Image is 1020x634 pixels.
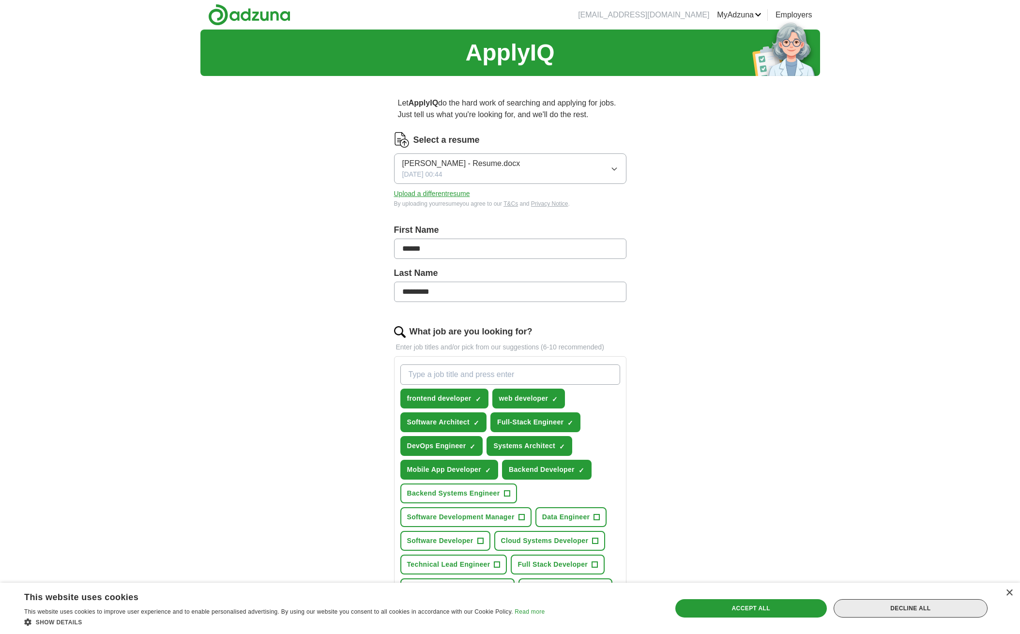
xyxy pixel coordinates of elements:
[542,512,590,522] span: Data Engineer
[579,467,584,474] span: ✓
[552,395,558,403] span: ✓
[578,9,709,21] li: [EMAIL_ADDRESS][DOMAIN_NAME]
[400,389,488,408] button: frontend developer✓
[492,389,565,408] button: web developer✓
[400,507,532,527] button: Software Development Manager
[501,536,589,546] span: Cloud Systems Developer
[717,9,761,21] a: MyAdzuna
[394,93,626,124] p: Let do the hard work of searching and applying for jobs. Just tell us what you're looking for, an...
[407,559,490,570] span: Technical Lead Engineer
[509,465,575,475] span: Backend Developer
[518,559,588,570] span: Full Stack Developer
[407,393,472,404] span: frontend developer
[675,599,827,618] div: Accept all
[394,189,470,199] button: Upload a differentresume
[776,9,812,21] a: Employers
[400,364,620,385] input: Type a job title and press enter
[502,460,592,480] button: Backend Developer✓
[400,460,499,480] button: Mobile App Developer✓
[36,619,82,626] span: Show details
[394,153,626,184] button: [PERSON_NAME] - Resume.docx[DATE] 00:44
[490,412,580,432] button: Full-Stack Engineer✓
[400,412,487,432] button: Software Architect✓
[487,436,572,456] button: Systems Architect✓
[400,483,517,503] button: Backend Systems Engineer
[407,488,500,498] span: Backend Systems Engineer
[473,419,479,427] span: ✓
[407,536,473,546] span: Software Developer
[493,441,555,451] span: Systems Architect
[394,132,410,148] img: CV Icon
[485,467,491,474] span: ✓
[494,531,606,551] button: Cloud Systems Developer
[531,200,568,207] a: Privacy Notice
[208,4,290,26] img: Adzuna logo
[518,578,613,598] button: Full-Stack Developer
[24,617,545,627] div: Show details
[394,199,626,208] div: By uploading your resume you agree to our and .
[400,531,490,551] button: Software Developer
[407,417,470,427] span: Software Architect
[1005,589,1013,597] div: Close
[413,134,480,147] label: Select a resume
[503,200,518,207] a: T&Cs
[24,608,513,615] span: This website uses cookies to improve user experience and to enable personalised advertising. By u...
[470,443,475,451] span: ✓
[400,436,483,456] button: DevOps Engineer✓
[475,395,481,403] span: ✓
[407,441,466,451] span: DevOps Engineer
[400,578,515,598] button: Senior Full-Stack Engineer
[394,326,406,338] img: search.png
[407,465,482,475] span: Mobile App Developer
[515,608,545,615] a: Read more, opens a new window
[499,393,548,404] span: web developer
[409,99,438,107] strong: ApplyIQ
[465,35,554,70] h1: ApplyIQ
[394,224,626,237] label: First Name
[567,419,573,427] span: ✓
[410,325,533,338] label: What job are you looking for?
[497,417,563,427] span: Full-Stack Engineer
[402,158,520,169] span: [PERSON_NAME] - Resume.docx
[394,342,626,352] p: Enter job titles and/or pick from our suggestions (6-10 recommended)
[559,443,565,451] span: ✓
[834,599,988,618] div: Decline all
[407,512,515,522] span: Software Development Manager
[511,555,605,574] button: Full Stack Developer
[394,267,626,280] label: Last Name
[535,507,607,527] button: Data Engineer
[24,589,520,603] div: This website uses cookies
[400,555,507,574] button: Technical Lead Engineer
[402,169,442,180] span: [DATE] 00:44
